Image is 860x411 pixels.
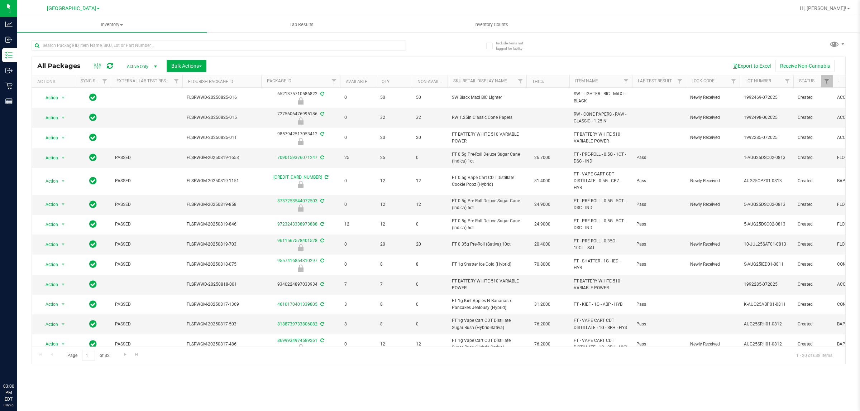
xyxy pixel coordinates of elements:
[344,134,372,141] span: 0
[744,321,789,328] span: AUG25SRH01-0812
[59,113,68,123] span: select
[452,298,522,311] span: FT 1g Kief Apples N Bananas x Pancakes Jealousy (Hybrid)
[636,178,682,184] span: Pass
[5,82,13,90] inline-svg: Retail
[380,154,407,161] span: 25
[744,241,789,248] span: 10-JUL25SAT01-0813
[382,79,390,84] a: Qty
[574,317,628,331] span: FT - VAPE CART CDT DISTILLATE - 1G - SRH - HYS
[17,17,207,32] a: Inventory
[319,258,324,263] span: Sync from Compliance System
[636,221,682,228] span: Pass
[59,219,68,229] span: select
[380,301,407,308] span: 8
[380,221,407,228] span: 12
[5,67,13,74] inline-svg: Outbound
[5,21,13,28] inline-svg: Analytics
[575,78,598,83] a: Item Name
[531,199,554,210] span: 24.9000
[187,341,257,348] span: FLSRWGM-20250817-486
[396,17,586,32] a: Inventory Counts
[674,75,686,87] a: Filter
[187,134,257,141] span: FLSRWWD-20250825-011
[636,301,682,308] span: Pass
[39,299,58,309] span: Action
[344,261,372,268] span: 0
[115,201,178,208] span: PASSED
[260,91,341,105] div: 6521375710586822
[187,301,257,308] span: FLSRWGM-20250817-1369
[344,241,372,248] span: 0
[744,201,789,208] span: 5-AUG25DSC02-0813
[692,78,715,83] a: Lock Code
[417,79,449,84] a: Non-Available
[531,239,554,250] span: 20.4000
[380,241,407,248] span: 20
[39,153,58,163] span: Action
[115,221,178,228] span: PASSED
[99,75,111,87] a: Filter
[416,201,443,208] span: 12
[690,201,735,208] span: Newly Received
[636,201,682,208] span: Pass
[328,75,340,87] a: Filter
[532,79,544,84] a: THC%
[452,337,522,351] span: FT 1g Vape Cart CDT Distillate Sugar Rush (Hybrid-Sativa)
[89,112,97,122] span: In Sync
[798,178,828,184] span: Created
[59,133,68,143] span: select
[453,78,507,83] a: Sku Retail Display Name
[416,134,443,141] span: 20
[319,222,324,227] span: Sync from Compliance System
[798,261,828,268] span: Created
[744,261,789,268] span: S-AUG25IED01-0811
[187,321,257,328] span: FLSRWGM-20250817-503
[39,260,58,270] span: Action
[39,219,58,229] span: Action
[380,201,407,208] span: 12
[531,153,554,163] span: 26.7000
[452,261,522,268] span: FT 1g Shatter Ice Cold (Hybrid)
[690,114,735,121] span: Newly Received
[574,198,628,211] span: FT - PRE-ROLL - 0.5G - 5CT - DSC - IND
[416,281,443,288] span: 0
[120,350,130,359] a: Go to the next page
[728,75,740,87] a: Filter
[380,114,407,121] span: 32
[574,111,628,125] span: RW - CONE PAPERS - RAW - CLASSIC - 1.25IN
[260,281,341,288] div: 9340224897033934
[531,219,554,229] span: 24.9000
[115,321,178,328] span: PASSED
[187,114,257,121] span: FLSRWWD-20250825-015
[277,198,317,203] a: 8737253544072503
[187,201,257,208] span: FLSRWGM-20250819-858
[39,319,58,329] span: Action
[260,138,341,145] div: Newly Received
[7,354,29,375] iframe: Resource center
[21,353,30,361] iframe: Resource center unread badge
[17,21,207,28] span: Inventory
[798,301,828,308] span: Created
[745,78,771,83] a: Lot Number
[207,17,396,32] a: Lab Results
[790,350,838,361] span: 1 - 20 of 638 items
[416,221,443,228] span: 0
[452,198,522,211] span: FT 0.5g Pre-Roll Deluxe Sugar Cane (Indica) 5ct
[187,178,257,184] span: FLSRWGM-20250819-1151
[531,259,554,270] span: 70.8000
[798,94,828,101] span: Created
[5,36,13,43] inline-svg: Inbound
[416,261,443,268] span: 8
[115,301,178,308] span: PASSED
[39,93,58,103] span: Action
[452,151,522,165] span: FT 0.5g Pre-Roll Deluxe Sugar Cane (Indica) 1ct
[277,338,317,343] a: 8699934974589261
[744,94,789,101] span: 1992469-072025
[574,337,628,351] span: FT - VAPE CART CDT DISTILLATE - 1G - SRH - HYS
[319,91,324,96] span: Sync from Compliance System
[47,5,96,11] span: [GEOGRAPHIC_DATA]
[574,218,628,231] span: FT - PRE-ROLL - 0.5G - 5CT - DSC - IND
[744,281,789,288] span: 1992285-072025
[319,302,324,307] span: Sync from Compliance System
[798,221,828,228] span: Created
